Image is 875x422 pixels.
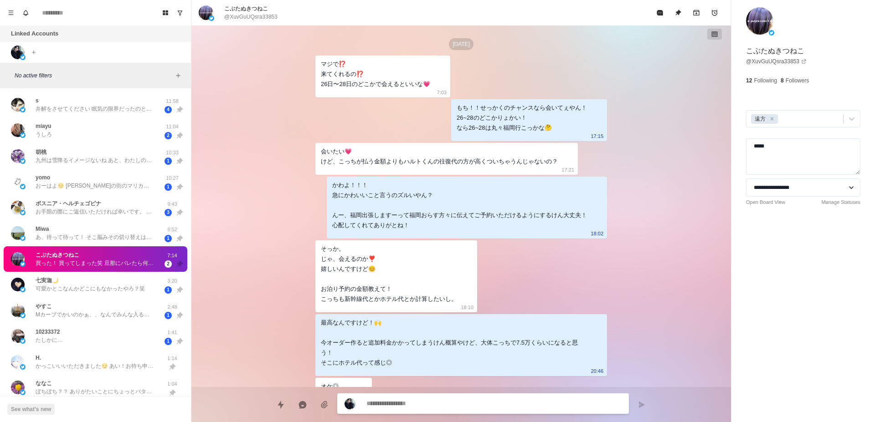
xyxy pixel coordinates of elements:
[821,198,860,206] a: Manage Statuses
[561,165,574,175] p: 17:21
[36,251,79,259] p: こぶたぬきつねこ
[161,380,184,388] p: 1:04
[633,396,651,414] button: Send message
[161,226,184,234] p: 8:52
[36,105,154,113] p: 弁解をさせてください 眠気の限界だったのとちょっと酔ってました はずかし……
[161,303,184,311] p: 2:48
[158,5,173,20] button: Board View
[36,233,154,241] p: あ、待って待って！ そこ脳みその切り替えはできるようにならなくていいからね？ キャストさんとユーザーって、どうしても気持ちが一方通行になりやすいけど。 キャストさんから会いたいって思ってもらえる...
[11,149,25,163] img: picture
[752,114,767,124] div: 遠方
[20,390,26,395] img: picture
[165,286,172,294] span: 1
[332,180,587,230] div: かわよ！！！ 急にかわいいこと言うのズルいやん？ んー、福岡出張しますーって福岡おらす方々に伝えてご予約いただけるようにするけん大丈夫！ 心配してくれてありがとね！
[20,184,26,189] img: picture
[321,59,430,89] div: マジで⁉️ 来てくれるの⁉️ 26日〜28日のどこかで会えるといいな💗
[36,173,50,182] p: yomo
[165,260,172,268] span: 2
[591,229,603,239] p: 18:02
[20,210,26,215] img: picture
[461,302,474,312] p: 18:10
[746,57,807,66] a: @XuvGuUQsra33853
[11,226,25,240] img: picture
[687,4,705,22] button: Archive
[746,198,785,206] a: Open Board View
[11,29,58,38] p: Linked Accounts
[165,338,172,345] span: 1
[15,71,173,80] p: No active filters
[449,38,474,50] p: [DATE]
[165,209,172,216] span: 3
[209,15,214,21] img: picture
[161,329,184,336] p: 1:41
[161,97,184,105] p: 11:58
[20,235,26,241] img: picture
[36,387,154,396] p: ぼちぼち？？ ありがたいことにちょっとバタバタ
[165,132,172,139] span: 2
[20,261,26,267] img: picture
[11,201,25,214] img: picture
[746,76,752,85] p: 12
[199,5,213,20] img: picture
[11,278,25,291] img: picture
[161,200,184,208] p: 9:43
[161,174,184,182] p: 10:27
[11,123,25,137] img: picture
[36,336,63,344] p: たしかに…
[705,4,724,22] button: Add reminder
[18,5,33,20] button: Notifications
[746,46,804,56] p: こぶたぬきつねこ
[173,5,187,20] button: Show unread conversations
[321,318,587,368] div: 最高なんですけど！🙌 今オーダー作ると追加料金かかってしまうけん概算やけど、大体こっちで7.5万くらいになると思う！ そこにホテル代って感じ◎
[4,5,18,20] button: Menu
[591,131,603,141] p: 17:15
[161,277,184,285] p: 3:20
[161,149,184,157] p: 10:33
[457,103,587,133] div: もち！！せっかくのチャンスなら会いてぇやん！ 26~28のどこかりょかい！ なら26~28は丸々福岡行こっかな🤔
[20,107,26,112] img: picture
[591,366,603,376] p: 20:46
[36,276,59,285] p: 七実迦🌙
[11,355,25,369] img: picture
[224,5,268,13] p: こぶたぬきつねこ
[786,76,809,85] p: Followers
[11,329,25,343] img: picture
[11,98,25,112] img: picture
[20,55,26,60] img: picture
[767,114,777,124] div: Remove 遠方
[36,362,154,370] p: かっこいいいただきました😏 あい！お待ち申し上げる！
[20,287,26,292] img: picture
[651,4,669,22] button: Mark as read
[165,106,172,113] span: 4
[36,259,154,267] p: 買った！ 買ってしまった笑 旦那にバレたら何て言お😓
[754,76,777,85] p: Following
[161,355,184,362] p: 1:14
[36,208,154,216] p: お手隙の際にご返信いただければ幸いです。 振り回してしまって申し訳ないです……本当はめちゃくちゃ会いたかったです！！！😂😂😂
[36,285,145,293] p: 可愛かとこなんかどこにもなかったやろ？笑
[20,364,26,370] img: picture
[321,244,457,304] div: そっか。 じゃ、会えるのか❣️ 嬉しいんですけど😊 お泊り予約の金額教えて！ こっちも新幹線代とかホテル代とか計算したいし。
[36,97,39,105] p: s
[28,47,39,58] button: Add account
[161,123,184,131] p: 11:04
[20,132,26,138] img: picture
[224,13,278,21] p: @XuvGuUQsra33853
[769,30,774,36] img: picture
[7,404,55,415] button: See what's new
[36,328,60,336] p: 10233372
[36,122,51,130] p: miayu
[165,235,172,242] span: 1
[11,381,25,394] img: picture
[11,46,25,59] img: picture
[36,130,52,138] p: うしろ
[11,304,25,317] img: picture
[173,70,184,81] button: Add filters
[321,147,558,167] div: 会いたい💗 けど、こっちが払う金額よりもハルトくんの往復代の方が高くついちゃうんじゃないの？
[321,381,352,412] div: オケ◎ ありがと❣️ 楽しみ〜💕
[11,252,25,266] img: picture
[36,199,101,208] p: ボスニア・ヘルチェゴビナ
[36,379,52,387] p: ななこ
[161,252,184,259] p: 7:14
[315,396,334,414] button: Add media
[165,312,172,319] span: 1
